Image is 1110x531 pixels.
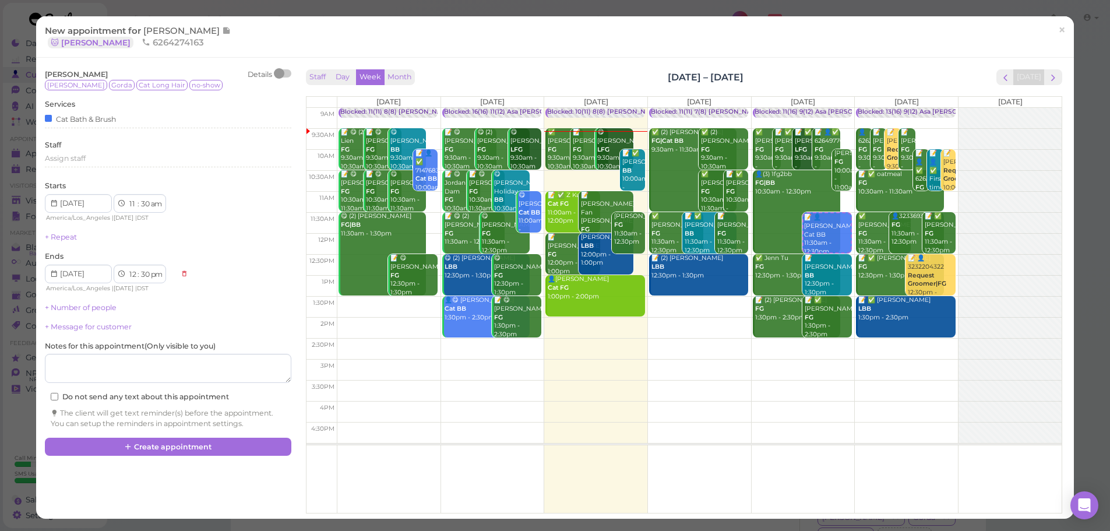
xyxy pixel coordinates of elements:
[755,146,764,153] b: FG
[834,158,843,166] b: FG
[494,254,541,297] div: 😋 [PERSON_NAME] 12:30pm - 1:30pm
[858,128,873,180] div: 👤6262589438 9:30am - 10:30am
[805,272,814,279] b: BB
[45,80,107,90] span: [PERSON_NAME]
[901,146,910,153] b: FG
[925,230,933,237] b: FG
[651,212,704,255] div: ✅ [PERSON_NAME] 11:30am - 12:30pm
[309,173,334,181] span: 10:30am
[340,108,501,117] div: Blocked: 11(11) 8(8) [PERSON_NAME] • Appointment
[548,200,569,208] b: Cat FG
[318,152,334,160] span: 10am
[651,128,737,154] div: ✅ (2) [PERSON_NAME] 9:30am - 11:30am
[318,236,334,244] span: 12pm
[943,167,982,183] b: Request Groomer|FG
[915,184,924,191] b: FG
[312,131,334,139] span: 9:30am
[494,170,530,221] div: 😋 [PERSON_NAME] Holiday 10:30am - 11:30am
[114,214,133,221] span: [DATE]
[858,146,867,153] b: FG
[804,296,852,339] div: 📝 ✅ [PERSON_NAME] 1:30pm - 2:30pm
[717,212,748,255] div: 📝 [PERSON_NAME] 11:30am - 12:30pm
[45,112,116,125] div: Cat Bath & Brush
[481,212,530,255] div: 😋 [PERSON_NAME] 11:30am - 12:30pm
[45,341,216,351] label: Notes for this appointment ( Only visible to you )
[858,263,867,270] b: FG
[45,303,117,312] a: + Number of people
[1058,22,1066,38] span: ×
[390,128,426,171] div: 😋 [PERSON_NAME] 9:30am - 10:30am
[136,80,188,90] span: Cat Long Hair
[390,188,399,195] b: FG
[114,284,133,292] span: [DATE]
[45,213,175,223] div: | |
[340,170,376,213] div: 📝 😋 [PERSON_NAME] 10:30am - 11:30am
[137,214,149,221] span: DST
[755,128,781,180] div: ✅ [PERSON_NAME] 9:30am - 10:30am
[886,128,901,188] div: 📝 [PERSON_NAME] 9:30am - 10:30am
[894,97,919,106] span: [DATE]
[858,254,943,280] div: 📝 ✅ [PERSON_NAME] 12:30pm - 1:30pm
[804,254,852,297] div: 📝 [PERSON_NAME] 12:30pm - 1:30pm
[908,272,946,288] b: Request Groomer|FG
[795,146,807,153] b: LFG
[311,215,334,223] span: 11:30am
[469,188,478,195] b: FG
[312,383,334,391] span: 3:30pm
[46,284,110,292] span: America/Los_Angeles
[858,212,911,255] div: ✅ [PERSON_NAME] 11:30am - 12:30pm
[51,392,229,402] label: Do not send any text about this appointment
[445,305,466,312] b: Cat BB
[700,170,737,213] div: ✅ [PERSON_NAME] 10:30am - 11:30am
[366,146,375,153] b: FG
[45,25,231,48] span: New appointment for
[872,128,887,180] div: 📝 [PERSON_NAME] 9:30am - 10:30am
[755,263,764,270] b: FG
[547,128,583,171] div: ✅ [PERSON_NAME] 9:30am - 10:30am
[651,254,748,280] div: 📝 (2) [PERSON_NAME] 12:30pm - 1:30pm
[581,226,590,233] b: FG
[494,314,503,321] b: FG
[907,254,955,305] div: 📝 👤3232204322 12:30pm - 1:30pm
[341,188,350,195] b: FG
[445,230,453,237] b: FG
[444,128,497,171] div: 📝 😋 [PERSON_NAME] 9:30am - 10:30am
[340,212,426,238] div: 😋 (2) [PERSON_NAME] 11:30am - 1:30pm
[858,305,871,312] b: LBB
[774,128,801,180] div: 📝 ✅ [PERSON_NAME] 9:30am - 10:30am
[48,37,133,48] a: 🐱 [PERSON_NAME]
[726,188,735,195] b: FG
[873,146,882,153] b: FG
[775,146,784,153] b: FG
[45,251,64,262] label: Ends
[366,188,375,195] b: FG
[365,128,401,171] div: 📝 😋 [PERSON_NAME] 9:30am - 10:30am
[834,149,852,192] div: [PERSON_NAME] 10:00am - 11:00am
[376,97,401,106] span: [DATE]
[415,149,438,209] div: 📝 👤✅ 7147683388 10:00am - 11:00am
[45,70,108,79] span: [PERSON_NAME]
[365,170,401,213] div: 📝 😋 [PERSON_NAME] 10:30am - 11:30am
[700,128,748,171] div: ✅ (2) [PERSON_NAME] 9:30am - 10:30am
[329,69,357,85] button: Day
[320,404,334,412] span: 4pm
[510,146,523,153] b: LFG
[468,170,505,213] div: 📝 😋 [PERSON_NAME] 10:30am - 11:30am
[755,108,987,117] div: Blocked: 11(16) 9(12) Asa [PERSON_NAME] [PERSON_NAME] • Appointment
[614,221,623,228] b: FG
[622,149,645,201] div: 📝 ✅ [PERSON_NAME] 10:00am - 11:00am
[189,80,223,90] span: no-show
[248,69,272,80] div: Details
[584,97,608,106] span: [DATE]
[573,146,582,153] b: FG
[548,251,556,258] b: FG
[45,181,66,191] label: Starts
[142,37,204,48] span: 6264274163
[651,230,660,237] b: FG
[312,341,334,349] span: 2:30pm
[311,425,334,432] span: 4:30pm
[597,128,633,171] div: 😋 [PERSON_NAME] 9:30am - 10:30am
[622,167,632,174] b: BB
[519,209,540,216] b: Cat BB
[45,322,132,331] a: + Message for customer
